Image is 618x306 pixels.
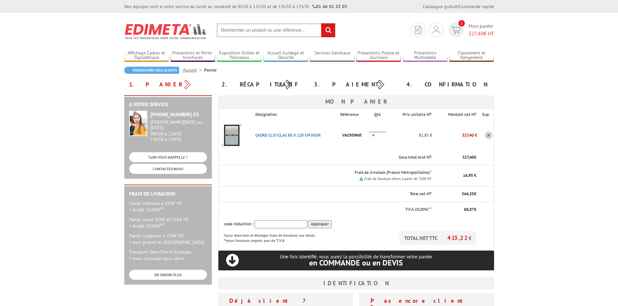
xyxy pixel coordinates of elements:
[129,255,184,261] span: > nous consulter pour devis
[124,3,347,10] div: Nos équipes sont à votre service du lundi au vendredi de 8h30 à 12h30 et de 13h30 à 17h30
[403,50,448,61] a: Présentoirs Multimédia
[309,79,402,90] div: 3. Paiement
[204,67,217,73] li: Panier
[255,170,431,176] p: Frais de livraison (France Metropolitaine)*
[129,232,207,245] p: Panier supérieur à 750€ HT
[437,112,476,118] p: Montant net HT
[447,234,468,242] span: 413,22
[160,222,164,227] sup: HT
[250,150,432,165] th: Sous total brut HT
[218,254,494,267] p: Une fois identifié, vous aurez la possibilité de transformer votre panier
[340,130,369,141] p: VAC959NR
[129,191,207,197] h2: Frais de Livraison
[124,50,169,61] a: Affichage Cadres et Signalétique
[310,50,355,61] a: Services Généraux
[217,79,309,90] div: 2. Récapitulatif
[129,249,207,262] p: Transport Dom-Tom et Etranger
[423,3,494,10] div: |
[433,26,440,34] img: devis rapide
[151,119,207,130] div: [PERSON_NAME][DATE] au [DATE]
[432,130,477,141] p: 327,40 €
[449,50,494,61] a: Classement et Rangement
[312,4,347,9] strong: 01 46 81 33 03
[458,20,465,27] span: 1
[160,206,164,210] sup: HT
[340,112,368,118] p: Référence
[462,154,474,160] span: 327,40
[151,111,199,118] strong: [PHONE_NUMBER] 03
[124,79,217,90] div: 1. Panier
[369,108,390,121] th: Qté
[437,191,476,197] p: €
[124,67,179,74] a: Poursuivre mes achats
[217,50,262,61] a: Exposition Grilles et Panneaux
[129,102,207,108] h2: A votre service
[477,108,494,121] th: Sup.
[183,67,204,73] a: Accueil
[129,164,207,174] a: CONTACTEZ-NOUS
[129,216,207,229] p: Panier entre 350€ et 750€ HT
[129,200,207,213] p: Panier inférieur à 350€ HT
[129,223,164,229] span: > forfait 20.95€
[129,111,147,136] img: widget-service.jpg
[250,108,340,121] th: Désignation
[395,112,432,118] p: Prix unitaire HT
[219,122,245,148] img: CADRE CLIC-CLAC 80 X 120 CM NOIR
[129,207,164,213] span: > forfait 16.95€
[224,221,254,227] span: code réduction :
[308,220,332,228] input: Appliquer
[359,177,363,181] img: picto.png
[390,130,432,141] p: 81,85 €
[459,4,494,9] a: Commande rapide
[468,22,494,37] span: Mon panier
[437,207,476,213] p: €
[229,298,342,304] h4: Déjà client ?
[309,258,403,268] span: en COMMANDE ou en DEVIS
[171,50,215,61] a: Présentoirs et Porte-brochures
[463,173,476,178] span: 16,95 €
[255,132,321,138] a: CADRE CLIC-CLAC 80 X 120 CM NOIR
[437,154,476,161] p: €
[129,239,204,245] span: > port gratuit en [GEOGRAPHIC_DATA]
[464,207,474,212] span: 68,87
[129,152,207,162] a: ON VOUS RAPPELLE ?
[364,176,431,181] small: Frais de livraison offert à partir de 750€ HT
[129,270,207,280] a: EN SAVOIR PLUS
[462,191,474,197] span: 344,35
[151,119,207,142] div: 08h30 à 12h30 13h30 à 17h30
[321,23,335,37] input: rechercher
[468,30,484,37] span: 327,40
[224,207,432,213] p: T.V.A 20,00%**
[447,22,494,37] a: devis rapide 1 Mon panier 327,40€ HT
[451,26,461,34] img: devis rapide
[217,23,335,37] input: Rechercher un produit ou une référence...
[224,231,321,243] p: *pour dom-tom et étranger frais de livraison sur devis **pour livraison export, pas de T.V.A
[218,277,494,290] h3: Identification
[415,26,421,34] img: devis rapide
[224,191,432,197] p: Total net HT
[402,79,494,90] div: 4. Confirmation
[124,19,207,43] img: Edimeta
[218,95,494,108] h3: Mon panier
[399,231,476,245] p: TOTAL NET TTC €
[263,50,308,61] a: Accueil Guidage et Sécurité
[356,50,401,61] a: Présentoirs Presse et Journaux
[468,30,494,37] span: € HT
[423,4,458,9] a: Catalogue gratuit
